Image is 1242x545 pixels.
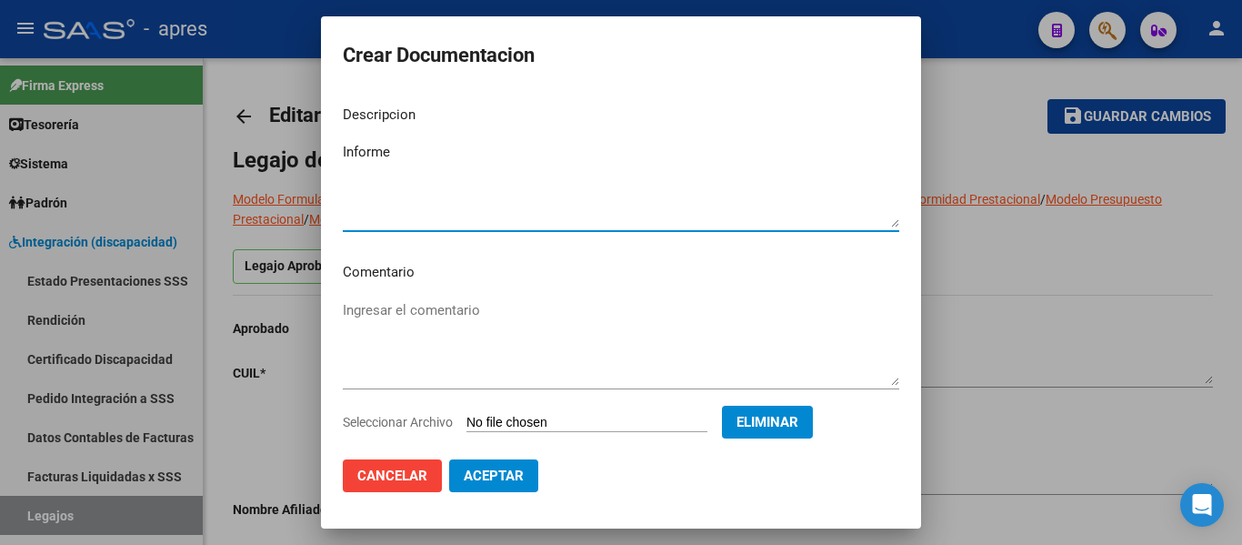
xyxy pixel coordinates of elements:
span: Seleccionar Archivo [343,415,453,429]
button: Aceptar [449,459,538,492]
p: Comentario [343,262,899,283]
p: Descripcion [343,105,899,126]
span: Cancelar [357,468,427,484]
button: Eliminar [722,406,813,439]
span: Eliminar [736,414,798,430]
button: Cancelar [343,459,442,492]
div: Open Intercom Messenger [1180,483,1224,527]
h2: Crear Documentacion [343,38,899,73]
span: Aceptar [464,468,524,484]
